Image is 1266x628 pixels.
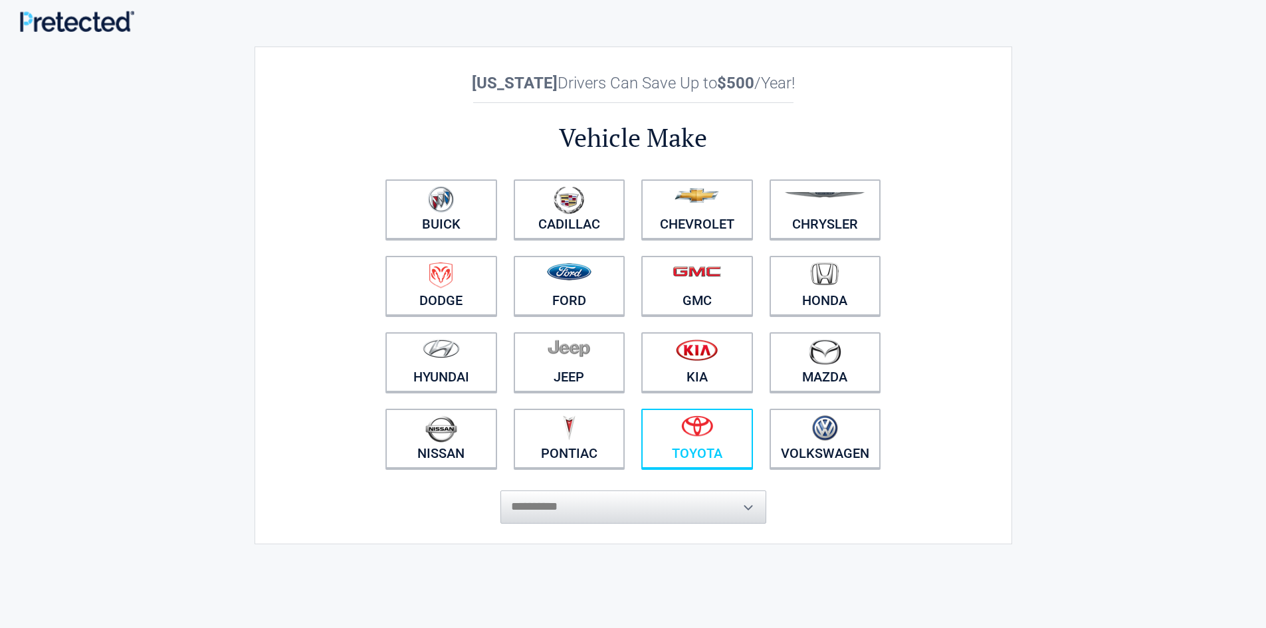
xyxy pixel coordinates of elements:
img: pontiac [562,415,576,441]
img: kia [676,339,718,361]
img: mazda [808,339,841,365]
a: Chrysler [770,179,881,239]
img: chevrolet [675,188,719,203]
img: buick [428,186,454,213]
img: ford [547,263,591,280]
a: Ford [514,256,625,316]
img: chrysler [784,192,865,198]
b: $500 [717,74,754,92]
a: Dodge [385,256,497,316]
img: dodge [429,262,453,288]
a: Nissan [385,409,497,469]
img: Main Logo [20,11,134,31]
img: toyota [681,415,713,437]
img: jeep [548,339,590,358]
a: Pontiac [514,409,625,469]
a: Honda [770,256,881,316]
b: [US_STATE] [472,74,558,92]
a: Mazda [770,332,881,392]
h2: Drivers Can Save Up to /Year [377,74,889,92]
img: hyundai [423,339,460,358]
a: Volkswagen [770,409,881,469]
a: Jeep [514,332,625,392]
img: cadillac [554,186,584,214]
img: nissan [425,415,457,443]
a: Hyundai [385,332,497,392]
a: Toyota [641,409,753,469]
a: Chevrolet [641,179,753,239]
img: volkswagen [812,415,838,441]
a: Buick [385,179,497,239]
a: GMC [641,256,753,316]
img: gmc [673,266,721,277]
img: honda [811,262,839,286]
a: Cadillac [514,179,625,239]
a: Kia [641,332,753,392]
h2: Vehicle Make [377,121,889,155]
